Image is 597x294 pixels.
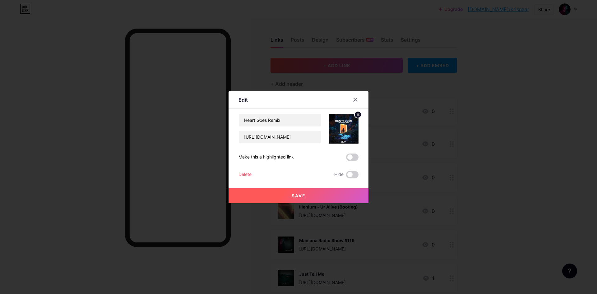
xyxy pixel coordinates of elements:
span: Hide [334,171,344,178]
button: Save [229,188,368,203]
div: Delete [238,171,252,178]
div: Edit [238,96,248,103]
input: URL [239,131,321,143]
span: Save [292,193,306,198]
div: Make this a highlighted link [238,154,294,161]
input: Title [239,114,321,126]
img: link_thumbnail [329,114,359,144]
